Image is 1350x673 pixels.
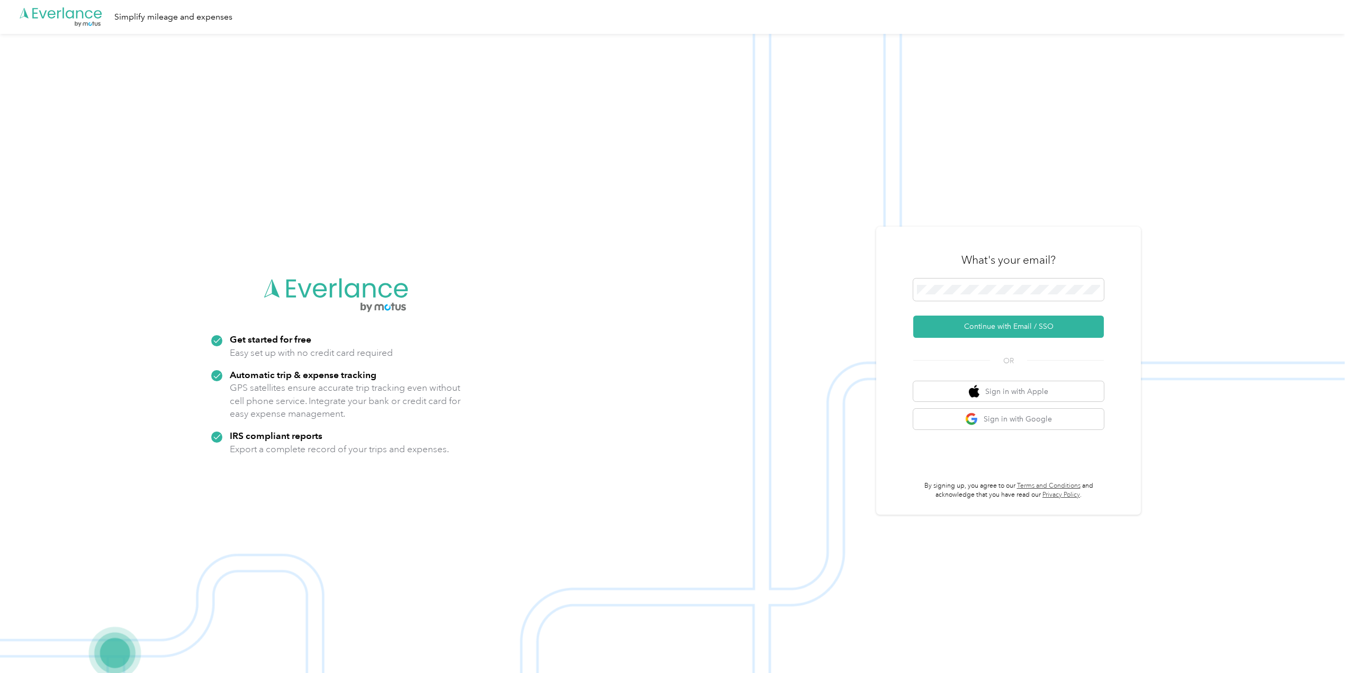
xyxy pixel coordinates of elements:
p: By signing up, you agree to our and acknowledge that you have read our . [913,481,1104,500]
span: OR [990,355,1027,366]
strong: Get started for free [230,334,311,345]
strong: Automatic trip & expense tracking [230,369,376,380]
img: apple logo [969,385,979,398]
a: Terms and Conditions [1017,482,1081,490]
a: Privacy Policy [1042,491,1080,499]
button: Continue with Email / SSO [913,316,1104,338]
img: google logo [965,412,978,426]
button: google logoSign in with Google [913,409,1104,429]
p: Export a complete record of your trips and expenses. [230,443,449,456]
p: Easy set up with no credit card required [230,346,393,360]
strong: IRS compliant reports [230,430,322,441]
div: Simplify mileage and expenses [114,11,232,24]
p: GPS satellites ensure accurate trip tracking even without cell phone service. Integrate your bank... [230,381,461,420]
button: apple logoSign in with Apple [913,381,1104,402]
h3: What's your email? [961,253,1056,267]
